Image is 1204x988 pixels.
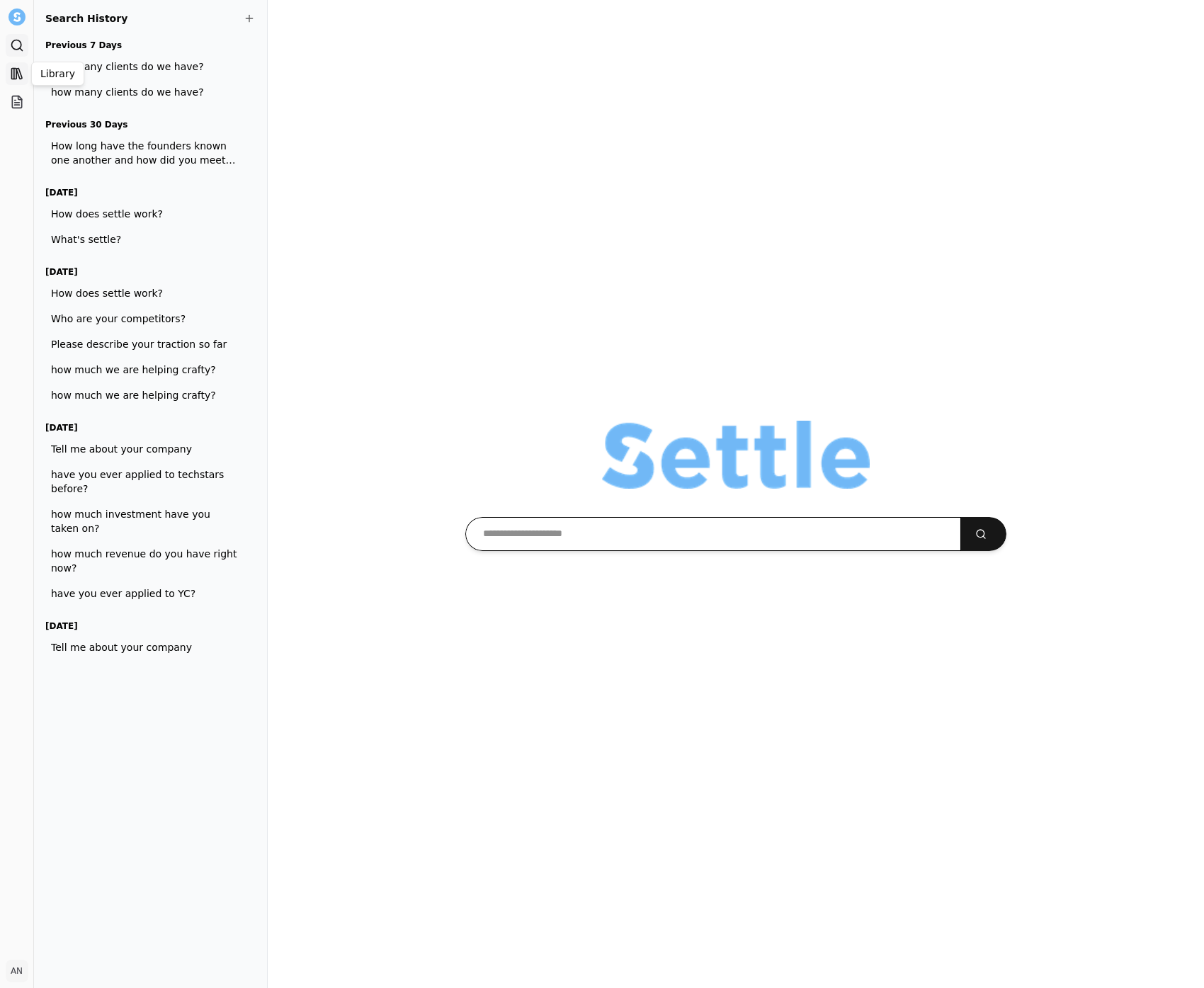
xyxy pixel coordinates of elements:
a: Library [6,62,28,85]
h3: [DATE] [45,419,244,436]
span: how many clients do we have? [51,59,239,74]
span: Tell me about your company [51,640,239,654]
span: how much we are helping crafty? [51,363,239,377]
h2: Search History [45,11,256,25]
img: Settle [8,8,25,25]
a: Search [6,34,28,57]
span: how much revenue do you have right now? [51,547,239,575]
span: How long have the founders known one another and how did you meet? Have any of the founders not m... [51,139,239,167]
h3: Previous 30 Days [45,116,244,133]
button: AN [6,960,28,982]
span: have you ever applied to techstars before? [51,467,239,496]
span: How does settle work? [51,207,239,221]
span: Please describe your traction so far [51,337,239,351]
span: What's settle? [51,232,239,246]
span: how much investment have you taken on? [51,507,239,535]
div: Library [31,62,84,86]
span: How does settle work? [51,286,239,300]
h3: [DATE] [45,184,244,201]
img: Organization logo [602,421,870,489]
span: Tell me about your company [51,442,239,456]
span: Who are your competitors? [51,312,239,326]
span: how much we are helping crafty? [51,388,239,402]
h3: Previous 7 Days [45,37,244,54]
h3: [DATE] [45,263,244,280]
span: how many clients do we have? [51,85,239,99]
a: Projects [6,91,28,113]
span: have you ever applied to YC? [51,586,239,601]
button: Settle [6,6,28,28]
h3: [DATE] [45,618,244,635]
